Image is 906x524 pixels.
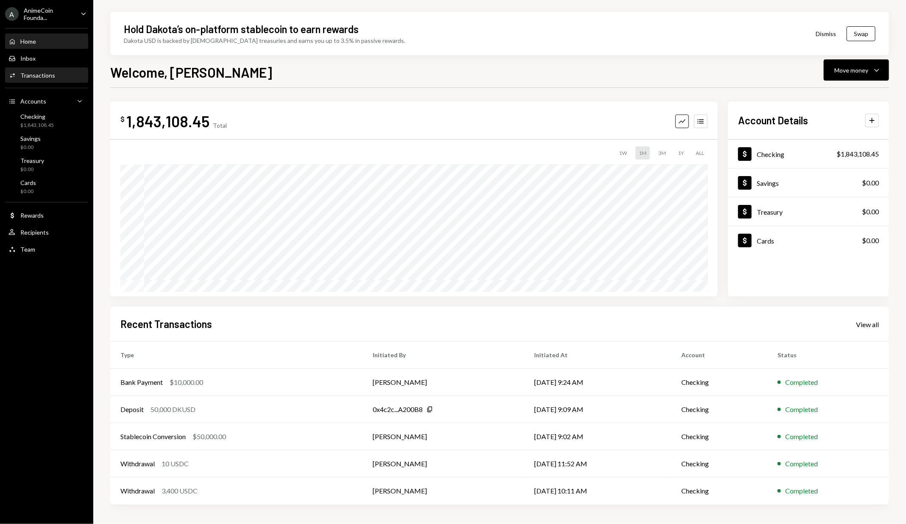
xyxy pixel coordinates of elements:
td: [PERSON_NAME] [363,477,524,504]
div: Team [20,246,35,253]
div: 1,843,108.45 [126,112,209,131]
div: AnimeCoin Founda... [24,7,74,21]
div: $10,000.00 [170,377,203,387]
td: [DATE] 10:11 AM [524,477,672,504]
div: Completed [785,404,818,415]
td: [PERSON_NAME] [363,369,524,396]
td: Checking [672,477,768,504]
td: [DATE] 11:52 AM [524,450,672,477]
div: Completed [785,432,818,442]
div: 10 USDC [162,459,189,469]
a: Checking$1,843,108.45 [728,140,889,168]
th: Account [672,342,768,369]
div: Hold Dakota’s on-platform stablecoin to earn rewards [124,22,359,36]
div: Home [20,38,36,45]
a: Checking$1,843,108.45 [5,110,88,131]
div: Total [213,122,227,129]
div: Recipients [20,229,49,236]
div: Cards [20,179,36,186]
td: Checking [672,369,768,396]
a: Inbox [5,50,88,66]
button: Swap [847,26,875,41]
div: 1Y [675,146,687,160]
div: $0.00 [862,178,879,188]
div: 3M [655,146,669,160]
div: Transactions [20,72,55,79]
div: $1,843,108.45 [836,149,879,159]
h1: Welcome, [PERSON_NAME] [110,64,272,81]
th: Type [110,342,363,369]
div: $0.00 [862,235,879,246]
div: Checking [757,150,784,158]
div: 3,400 USDC [162,486,198,496]
div: Completed [785,459,818,469]
button: Move money [824,59,889,81]
h2: Recent Transactions [120,317,212,331]
h2: Account Details [738,113,808,127]
div: A [5,7,19,21]
button: Dismiss [805,24,847,44]
a: Team [5,241,88,257]
div: View all [856,320,879,329]
div: ALL [692,146,708,160]
td: [PERSON_NAME] [363,423,524,450]
a: Cards$0.00 [5,177,88,197]
div: Stablecoin Conversion [120,432,186,442]
div: $1,843,108.45 [20,122,54,129]
th: Initiated By [363,342,524,369]
a: View all [856,319,879,329]
div: $0.00 [20,144,41,151]
div: Savings [20,135,41,142]
a: Savings$0.00 [728,168,889,197]
div: $0.00 [20,188,36,195]
th: Status [767,342,889,369]
td: [DATE] 9:24 AM [524,369,672,396]
div: 1W [616,146,630,160]
div: Rewards [20,212,44,219]
div: Treasury [757,208,783,216]
div: Completed [785,377,818,387]
a: Accounts [5,93,88,109]
div: Inbox [20,55,36,62]
div: Treasury [20,157,44,164]
td: Checking [672,423,768,450]
div: Withdrawal [120,486,155,496]
a: Cards$0.00 [728,226,889,255]
a: Rewards [5,207,88,223]
td: [DATE] 9:02 AM [524,423,672,450]
div: Completed [785,486,818,496]
td: Checking [672,450,768,477]
div: 50,000 DKUSD [151,404,195,415]
div: Savings [757,179,779,187]
div: $50,000.00 [192,432,226,442]
div: Checking [20,113,54,120]
th: Initiated At [524,342,672,369]
div: Dakota USD is backed by [DEMOGRAPHIC_DATA] treasuries and earns you up to 3.5% in passive rewards. [124,36,405,45]
div: 0x4c2c...A200B8 [373,404,423,415]
div: Cards [757,237,774,245]
td: Checking [672,396,768,423]
div: Deposit [120,404,144,415]
div: $ [120,115,125,123]
div: Bank Payment [120,377,163,387]
a: Transactions [5,67,88,83]
div: Withdrawal [120,459,155,469]
div: Move money [834,66,868,75]
a: Home [5,34,88,49]
td: [DATE] 9:09 AM [524,396,672,423]
td: [PERSON_NAME] [363,450,524,477]
a: Treasury$0.00 [5,154,88,175]
div: $0.00 [862,207,879,217]
a: Recipients [5,224,88,240]
a: Savings$0.00 [5,132,88,153]
a: Treasury$0.00 [728,197,889,226]
div: 1M [636,146,650,160]
div: $0.00 [20,166,44,173]
div: Accounts [20,98,46,105]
